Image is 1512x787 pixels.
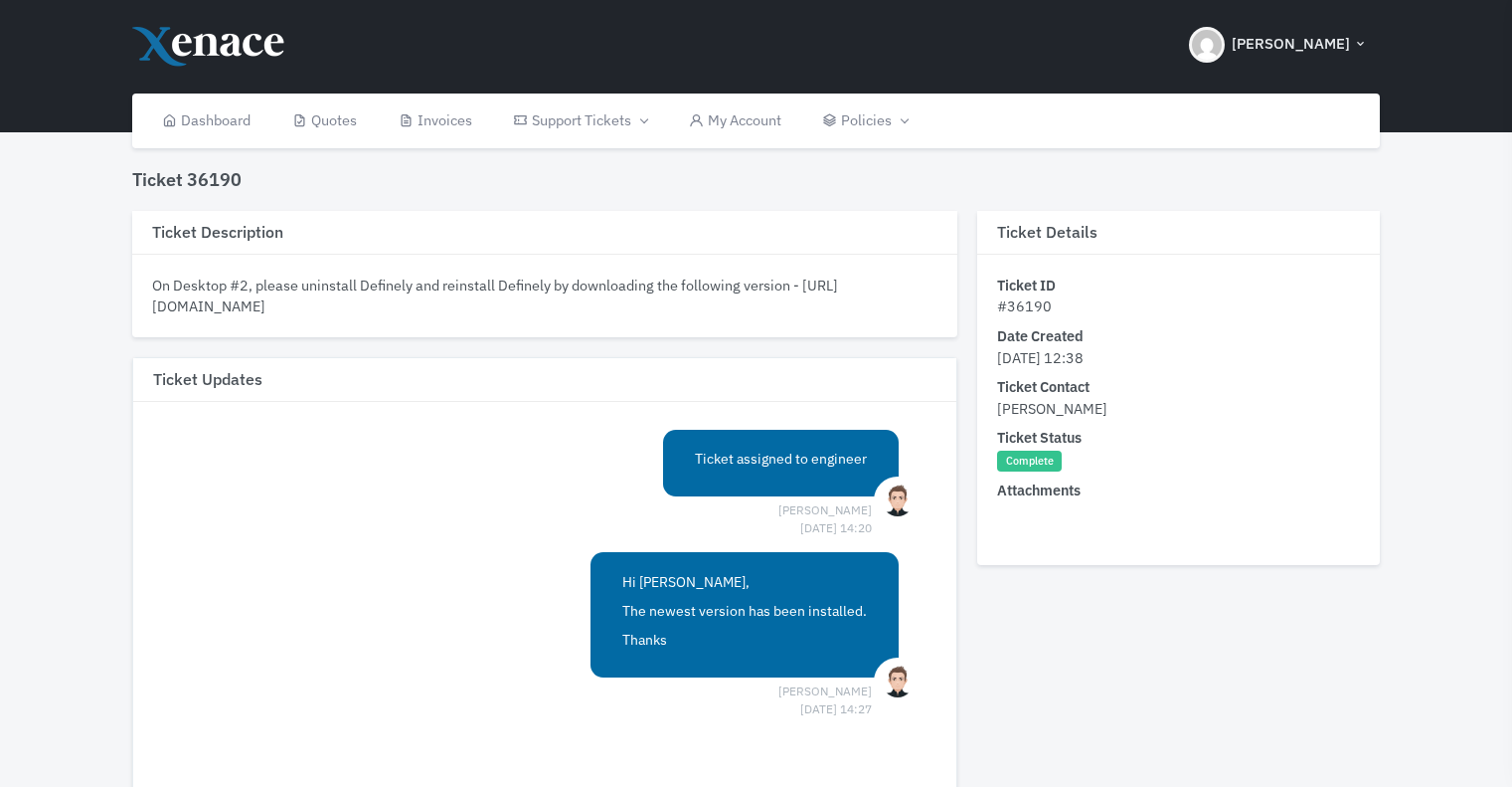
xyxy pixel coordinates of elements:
[997,296,1052,315] span: #36190
[997,348,1084,367] span: [DATE] 12:38
[132,169,242,191] h4: Ticket 36190
[1232,33,1350,56] span: [PERSON_NAME]
[668,94,802,148] a: My Account
[622,572,867,593] p: Hi [PERSON_NAME],
[271,94,378,148] a: Quotes
[778,683,872,700] span: [PERSON_NAME] [DATE] 14:27
[778,501,872,519] span: [PERSON_NAME] [DATE] 14:20
[622,630,867,651] p: Thanks
[997,376,1360,398] dt: Ticket Contact
[997,399,1107,418] span: [PERSON_NAME]
[492,94,667,148] a: Support Tickets
[142,94,272,148] a: Dashboard
[1189,27,1225,63] img: Header Avatar
[378,94,493,148] a: Invoices
[977,211,1380,255] h3: Ticket Details
[997,427,1360,449] dt: Ticket Status
[622,601,867,622] p: The newest version has been installed.
[997,325,1360,347] dt: Date Created
[997,275,1360,296] dt: Ticket ID
[695,449,867,470] p: Ticket assigned to engineer
[133,358,957,402] h3: Ticket Updates
[1177,10,1380,80] button: [PERSON_NAME]
[997,451,1062,473] span: Complete
[801,94,927,148] a: Policies
[152,275,938,317] div: On Desktop #2, please uninstall Definely and reinstall Definely by downloading the following vers...
[132,211,958,255] h3: Ticket Description
[997,480,1360,501] dt: Attachments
